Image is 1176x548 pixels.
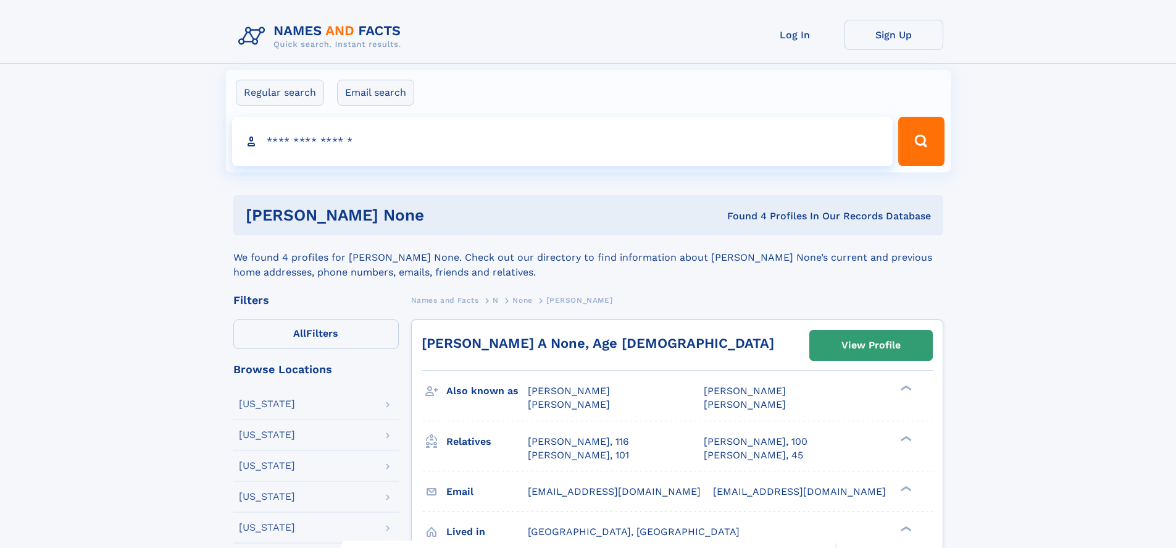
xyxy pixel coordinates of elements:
span: N [493,296,499,305]
div: Found 4 Profiles In Our Records Database [575,209,931,223]
span: [EMAIL_ADDRESS][DOMAIN_NAME] [528,486,701,497]
span: All [293,327,306,339]
h3: Email [446,481,528,502]
a: N [493,292,499,308]
div: We found 4 profiles for [PERSON_NAME] None. Check out our directory to find information about [PE... [233,235,943,280]
div: [US_STATE] [239,492,295,502]
span: [PERSON_NAME] [528,398,610,410]
div: [US_STATE] [239,523,295,533]
a: [PERSON_NAME], 101 [528,449,629,462]
label: Filters [233,319,399,349]
a: [PERSON_NAME] A None, Age [DEMOGRAPHIC_DATA] [422,335,774,351]
div: [US_STATE] [239,430,295,440]
span: [EMAIL_ADDRESS][DOMAIN_NAME] [713,486,886,497]
div: Browse Locations [233,364,399,375]
span: [PERSON_NAME] [704,385,786,397]
span: [PERSON_NAME] [528,385,610,397]
div: [US_STATE] [239,461,295,471]
div: ❯ [898,484,912,492]
a: [PERSON_NAME], 45 [704,449,803,462]
label: Email search [337,80,414,106]
div: View Profile [841,331,901,360]
span: [PERSON_NAME] [546,296,612,305]
h3: Relatives [446,431,528,452]
input: search input [232,117,893,166]
a: Names and Facts [411,292,479,308]
div: Filters [233,295,399,306]
h1: [PERSON_NAME] none [246,208,576,223]
span: None [512,296,532,305]
h3: Also known as [446,381,528,402]
label: Regular search [236,80,324,106]
a: [PERSON_NAME], 100 [704,435,807,449]
span: [PERSON_NAME] [704,398,786,410]
a: View Profile [810,331,932,360]
a: Log In [746,20,844,50]
div: ❯ [898,434,912,442]
button: Search Button [898,117,944,166]
h3: Lived in [446,521,528,542]
a: None [512,292,532,308]
a: Sign Up [844,20,943,50]
div: ❯ [898,384,912,392]
div: [US_STATE] [239,399,295,409]
span: [GEOGRAPHIC_DATA], [GEOGRAPHIC_DATA] [528,526,740,537]
div: ❯ [898,525,912,533]
img: Logo Names and Facts [233,20,411,53]
a: [PERSON_NAME], 116 [528,435,629,449]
